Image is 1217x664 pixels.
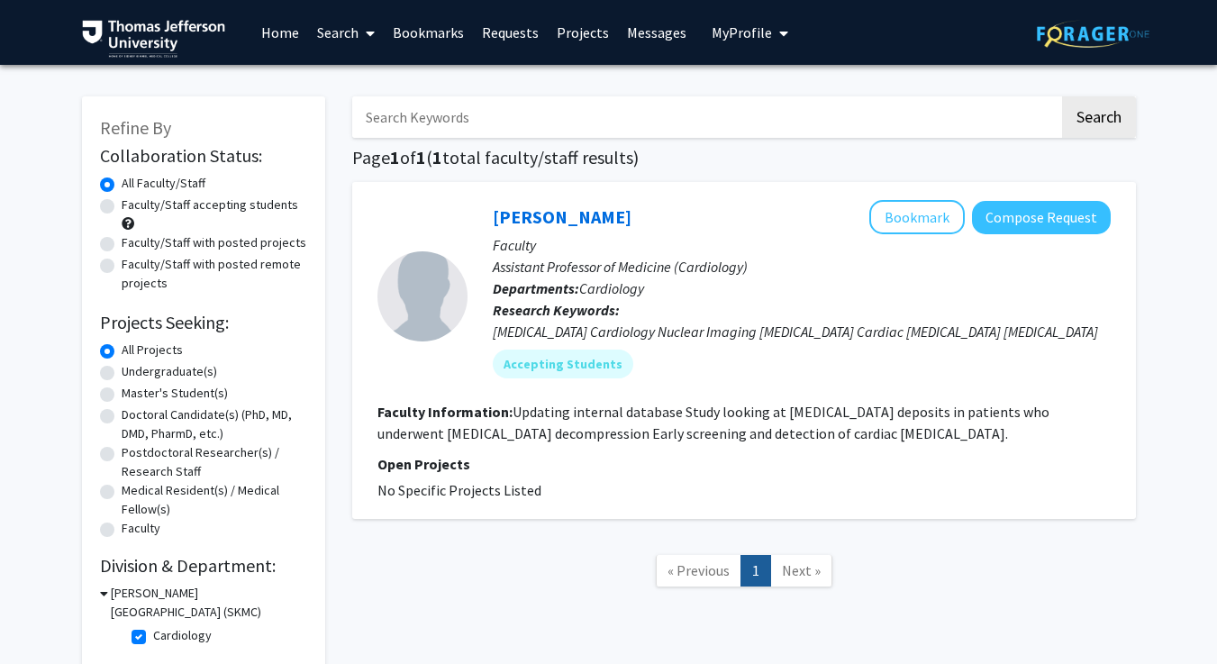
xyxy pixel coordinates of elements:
[122,341,183,359] label: All Projects
[122,362,217,381] label: Undergraduate(s)
[100,116,171,139] span: Refine By
[668,561,730,579] span: « Previous
[122,233,306,252] label: Faculty/Staff with posted projects
[100,145,307,167] h2: Collaboration Status:
[377,481,541,499] span: No Specific Projects Listed
[972,201,1111,234] button: Compose Request to Meghan Nahass
[252,1,308,64] a: Home
[548,1,618,64] a: Projects
[493,321,1111,342] div: [MEDICAL_DATA] Cardiology Nuclear Imaging [MEDICAL_DATA] Cardiac [MEDICAL_DATA] [MEDICAL_DATA]
[377,453,1111,475] p: Open Projects
[740,555,771,587] a: 1
[377,403,1049,442] fg-read-more: Updating internal database Study looking at [MEDICAL_DATA] deposits in patients who underwent [ME...
[656,555,741,587] a: Previous Page
[352,96,1059,138] input: Search Keywords
[122,519,160,538] label: Faculty
[122,481,307,519] label: Medical Resident(s) / Medical Fellow(s)
[869,200,965,234] button: Add Meghan Nahass to Bookmarks
[122,174,205,193] label: All Faculty/Staff
[122,384,228,403] label: Master's Student(s)
[100,312,307,333] h2: Projects Seeking:
[712,23,772,41] span: My Profile
[384,1,473,64] a: Bookmarks
[432,146,442,168] span: 1
[1037,20,1149,48] img: ForagerOne Logo
[377,403,513,421] b: Faculty Information:
[153,626,212,645] label: Cardiology
[111,584,307,622] h3: [PERSON_NAME][GEOGRAPHIC_DATA] (SKMC)
[493,279,579,297] b: Departments:
[493,205,631,228] a: [PERSON_NAME]
[390,146,400,168] span: 1
[579,279,644,297] span: Cardiology
[352,147,1136,168] h1: Page of ( total faculty/staff results)
[100,555,307,577] h2: Division & Department:
[770,555,832,587] a: Next Page
[493,234,1111,256] p: Faculty
[352,537,1136,610] nav: Page navigation
[1062,96,1136,138] button: Search
[493,301,620,319] b: Research Keywords:
[308,1,384,64] a: Search
[82,20,226,58] img: Thomas Jefferson University Logo
[493,256,1111,277] p: Assistant Professor of Medicine (Cardiology)
[122,255,307,293] label: Faculty/Staff with posted remote projects
[782,561,821,579] span: Next »
[473,1,548,64] a: Requests
[122,405,307,443] label: Doctoral Candidate(s) (PhD, MD, DMD, PharmD, etc.)
[14,583,77,650] iframe: Chat
[493,350,633,378] mat-chip: Accepting Students
[416,146,426,168] span: 1
[618,1,695,64] a: Messages
[122,443,307,481] label: Postdoctoral Researcher(s) / Research Staff
[122,196,298,214] label: Faculty/Staff accepting students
